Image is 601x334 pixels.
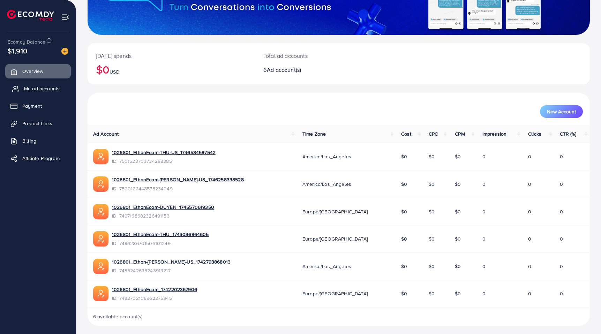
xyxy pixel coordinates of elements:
span: ID: 7500122448575234049 [112,185,244,192]
a: Overview [5,64,71,78]
button: New Account [540,105,583,118]
a: 1026801_EthanEcom_1742202367906 [112,286,197,293]
img: ic-ads-acc.e4c84228.svg [93,176,108,192]
iframe: Chat [571,303,596,329]
span: America/Los_Angeles [302,263,351,270]
a: Affiliate Program [5,151,71,165]
span: Overview [22,68,43,75]
img: ic-ads-acc.e4c84228.svg [93,204,108,219]
span: $0 [455,235,461,242]
img: ic-ads-acc.e4c84228.svg [93,259,108,274]
span: 0 [560,208,563,215]
span: Product Links [22,120,52,127]
span: $0 [429,263,435,270]
span: 0 [528,290,531,297]
p: Total ad accounts [263,52,372,60]
span: Europe/[GEOGRAPHIC_DATA] [302,290,368,297]
span: $0 [455,290,461,297]
span: ID: 7501523703734288385 [112,158,216,165]
span: 0 [560,263,563,270]
a: 1026801_Ethan-[PERSON_NAME]-US_1742793868013 [112,258,231,265]
span: 0 [482,235,486,242]
span: New Account [547,109,576,114]
span: 0 [560,181,563,188]
span: Europe/[GEOGRAPHIC_DATA] [302,208,368,215]
h2: 6 [263,67,372,73]
span: $0 [429,235,435,242]
span: $0 [455,208,461,215]
span: USD [110,68,119,75]
span: 0 [482,290,486,297]
a: 1026801_EthanEcom-THU_1743036964605 [112,231,209,238]
span: Clicks [528,130,541,137]
span: 0 [482,181,486,188]
span: Ad Account [93,130,119,137]
span: 0 [528,235,531,242]
span: 0 [528,153,531,160]
span: 0 [482,208,486,215]
span: CPM [455,130,465,137]
img: image [61,48,68,55]
img: ic-ads-acc.e4c84228.svg [93,231,108,246]
span: 0 [482,263,486,270]
span: My ad accounts [24,85,60,92]
a: Product Links [5,116,71,130]
span: Ad account(s) [267,66,301,74]
a: Payment [5,99,71,113]
span: $0 [429,153,435,160]
span: 6 available account(s) [93,313,143,320]
span: Affiliate Program [22,155,60,162]
span: Ecomdy Balance [8,38,45,45]
span: $0 [429,208,435,215]
span: Payment [22,103,42,109]
span: America/Los_Angeles [302,181,351,188]
p: [DATE] spends [96,52,247,60]
img: menu [61,13,69,21]
span: $0 [455,181,461,188]
span: $0 [455,263,461,270]
a: Billing [5,134,71,148]
span: Impression [482,130,507,137]
span: 0 [560,153,563,160]
span: 0 [560,290,563,297]
span: 0 [528,208,531,215]
span: CTR (%) [560,130,576,137]
span: Cost [401,130,411,137]
span: Europe/[GEOGRAPHIC_DATA] [302,235,368,242]
span: ID: 7497168682326491153 [112,212,214,219]
span: $0 [401,208,407,215]
a: 1026801_EthanEcom-DUYEN_1745570619350 [112,204,214,211]
span: Billing [22,137,36,144]
span: $0 [429,290,435,297]
span: 0 [560,235,563,242]
span: $0 [401,263,407,270]
span: ID: 7485242635243913217 [112,267,231,274]
span: $0 [401,290,407,297]
a: 1026801_EthanEcom-THU-US_1746584597542 [112,149,216,156]
span: ID: 7486286701506101249 [112,240,209,247]
span: 0 [528,263,531,270]
span: CPC [429,130,438,137]
span: $0 [455,153,461,160]
span: $1,910 [8,46,27,56]
a: My ad accounts [5,82,71,96]
span: ID: 7482702108962275345 [112,295,197,302]
a: 1026801_EthanEcom-[PERSON_NAME]-US_1746258338528 [112,176,244,183]
span: 0 [482,153,486,160]
h2: $0 [96,63,247,76]
span: $0 [429,181,435,188]
span: $0 [401,153,407,160]
span: 0 [528,181,531,188]
span: $0 [401,235,407,242]
img: ic-ads-acc.e4c84228.svg [93,286,108,301]
span: $0 [401,181,407,188]
img: logo [7,10,54,21]
img: ic-ads-acc.e4c84228.svg [93,149,108,164]
span: America/Los_Angeles [302,153,351,160]
span: Time Zone [302,130,326,137]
